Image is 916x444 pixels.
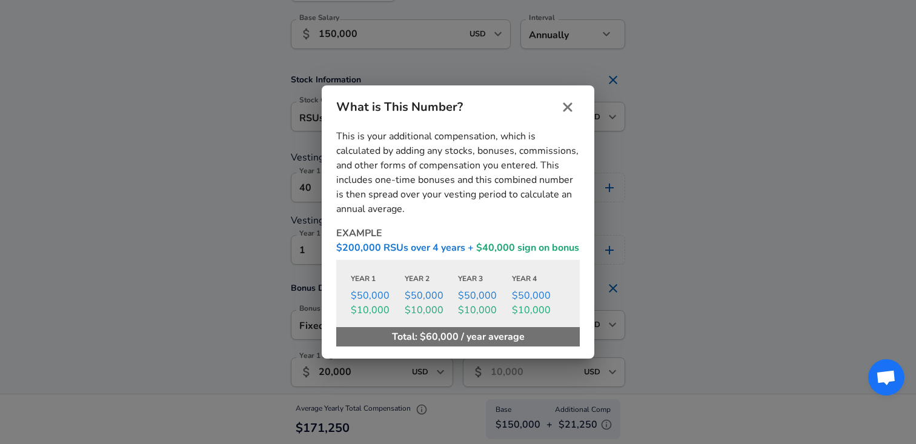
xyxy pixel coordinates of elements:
[405,274,430,283] span: Year 2
[405,303,459,317] p: $10,000
[458,303,512,317] p: $10,000
[336,327,580,346] p: Total: $60,000 / year average
[351,288,405,303] p: $50,000
[336,98,539,117] h6: What is This Number?
[512,303,566,317] p: $10,000
[336,226,580,240] p: EXAMPLE
[556,95,580,119] button: close
[458,274,483,283] span: Year 3
[351,303,405,317] p: $10,000
[405,288,459,303] p: $50,000
[512,288,566,303] p: $50,000
[458,288,512,303] p: $50,000
[512,274,537,283] span: Year 4
[474,241,579,254] span: $40,000 sign on bonus
[336,129,580,216] p: This is your additional compensation, which is calculated by adding any stocks, bonuses, commissi...
[868,359,904,396] div: Open chat
[336,241,474,254] span: $200,000 RSUs over 4 years +
[351,274,376,283] span: Year 1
